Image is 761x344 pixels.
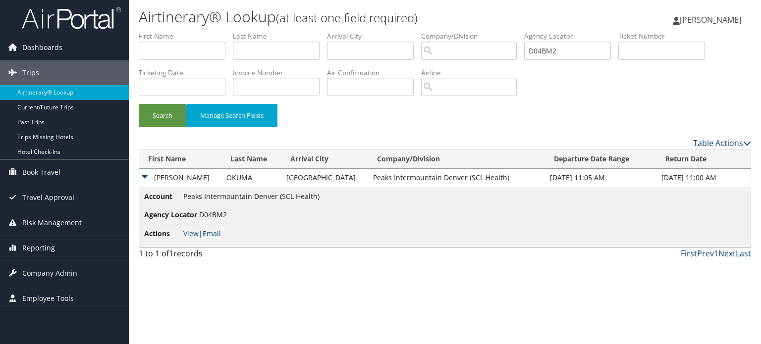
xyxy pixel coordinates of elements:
[203,229,221,238] a: Email
[281,169,368,187] td: [GEOGRAPHIC_DATA]
[183,229,199,238] a: View
[327,68,421,78] label: Air Confirmation
[618,31,712,41] label: Ticket Number
[22,210,82,235] span: Risk Management
[327,31,421,41] label: Arrival City
[233,68,327,78] label: Invoice Number
[22,60,39,85] span: Trips
[524,31,618,41] label: Agency Locator
[718,248,736,259] a: Next
[139,169,221,187] td: [PERSON_NAME]
[22,160,60,185] span: Book Travel
[186,104,277,127] button: Manage Search Fields
[22,35,62,60] span: Dashboards
[421,68,524,78] label: Airline
[697,248,714,259] a: Prev
[368,149,545,169] th: Company/Division
[693,138,751,148] a: Table Actions
[680,14,741,25] span: [PERSON_NAME]
[368,169,545,187] td: Peaks Intermountain Denver (SCL Health)
[139,6,547,27] h1: Airtinerary® Lookup
[144,191,181,202] span: Account
[139,247,281,264] div: 1 to 1 of records
[139,31,233,41] label: First Name
[221,169,281,187] td: OKUMA
[139,104,186,127] button: Search
[421,31,524,41] label: Company/Division
[681,248,697,259] a: First
[144,209,197,220] span: Agency Locator
[199,210,227,219] span: D04BM2
[183,229,221,238] span: |
[22,286,74,311] span: Employee Tools
[22,236,55,260] span: Reporting
[545,169,656,187] td: [DATE] 11:05 AM
[233,31,327,41] label: Last Name
[656,169,751,187] td: [DATE] 11:00 AM
[169,248,173,259] span: 1
[545,149,656,169] th: Departure Date Range: activate to sort column ascending
[281,149,368,169] th: Arrival City: activate to sort column ascending
[673,5,751,35] a: [PERSON_NAME]
[714,248,718,259] a: 1
[221,149,281,169] th: Last Name: activate to sort column ascending
[276,9,418,26] small: (at least one field required)
[656,149,751,169] th: Return Date: activate to sort column ascending
[22,261,77,286] span: Company Admin
[144,228,181,239] span: Actions
[139,68,233,78] label: Ticketing Date
[736,248,751,259] a: Last
[22,6,121,30] img: airportal-logo.png
[22,185,74,210] span: Travel Approval
[183,192,320,201] span: Peaks Intermountain Denver (SCL Health)
[139,149,221,169] th: First Name: activate to sort column ascending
